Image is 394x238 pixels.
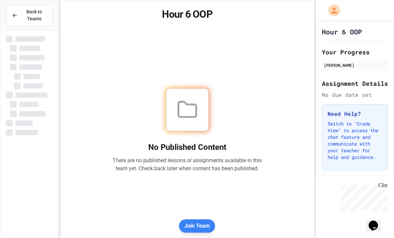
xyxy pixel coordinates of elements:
[113,157,262,173] p: There are no published lessons or assignments available in this team yet. Check back later when c...
[179,219,215,233] button: Join Team
[322,47,388,57] h2: Your Progress
[113,142,262,153] h2: No Published Content
[6,5,53,26] button: Back to Teams
[322,79,388,88] h2: Assignment Details
[68,8,306,20] h1: Hour 6 OOP
[339,182,387,211] iframe: chat widget
[322,27,362,36] h1: Hour 6 OOP
[322,91,388,99] div: No due date set
[321,3,342,18] div: My Account
[22,8,47,22] span: Back to Teams
[366,211,387,231] iframe: chat widget
[3,3,46,42] div: Chat with us now!Close
[328,110,382,118] h3: Need Help?
[324,62,386,68] div: [PERSON_NAME]
[328,121,382,161] p: Switch to "Grade View" to access the chat feature and communicate with your teacher for help and ...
